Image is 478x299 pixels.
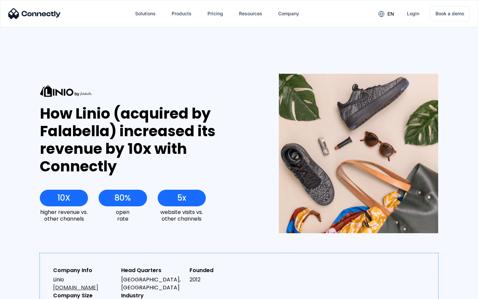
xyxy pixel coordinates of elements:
div: Solutions [135,9,156,18]
div: How Linio (acquired by Falabella) increased its revenue by 10x with Connectly [40,105,255,175]
div: Company Info [53,266,116,274]
div: Linio [53,276,116,292]
div: Pricing [207,9,223,18]
a: [DOMAIN_NAME] [53,284,98,291]
img: Connectly Logo [8,8,61,19]
a: Book a demo [430,6,470,21]
div: Founded [190,266,252,274]
div: 2012 [190,276,252,284]
div: en [387,9,394,19]
div: open rate [99,209,147,222]
div: 80% [115,193,131,203]
a: Pricing [202,6,228,22]
div: Login [407,9,419,18]
div: website visits vs. other channels [158,209,206,222]
div: Head Quarters [121,266,184,274]
div: 5x [177,193,186,203]
div: [GEOGRAPHIC_DATA], [GEOGRAPHIC_DATA] [121,276,184,292]
div: higher revenue vs. other channels [40,209,88,222]
div: 10X [57,193,70,203]
div: Products [172,9,192,18]
div: Company [278,9,299,18]
div: Resources [239,9,262,18]
a: Login [402,6,425,22]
